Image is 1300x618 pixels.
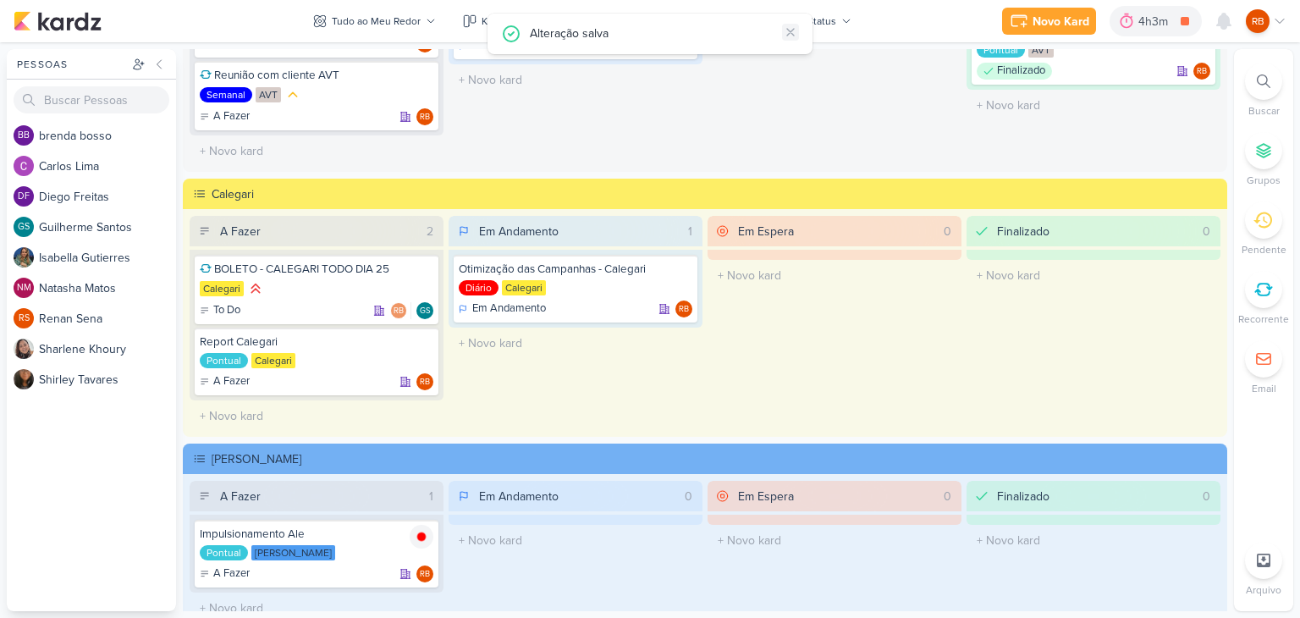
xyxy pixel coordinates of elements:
input: + Novo kard [193,139,440,163]
div: Rogerio Bispo [416,566,433,582]
div: Responsável: Rogerio Bispo [416,373,433,390]
div: Otimização das Campanhas - Calegari [459,262,692,277]
p: Buscar [1248,103,1280,119]
p: A Fazer [213,373,250,390]
p: RB [420,571,430,579]
img: Carlos Lima [14,156,34,176]
button: Novo Kard [1002,8,1096,35]
p: bb [18,131,30,141]
img: kardz.app [14,11,102,31]
div: A Fazer [220,488,261,505]
div: Rogerio Bispo [390,302,407,319]
input: + Novo kard [452,331,699,356]
input: + Novo kard [711,263,958,288]
div: Calegari [251,353,295,368]
div: Em Andamento [479,223,559,240]
img: tracking [410,525,433,549]
div: AVT [256,87,281,102]
div: Em Andamento [479,488,559,505]
div: Renan Sena [14,308,34,328]
div: S h a r l e n e K h o u r y [39,340,176,358]
div: [PERSON_NAME] [251,545,335,560]
div: Natasha Matos [14,278,34,298]
div: 4h3m [1138,13,1173,30]
p: RS [19,314,30,323]
div: AVT [1028,42,1054,58]
p: RB [420,113,430,122]
input: + Novo kard [452,528,699,553]
div: S h i r l e y T a v a r e s [39,371,176,389]
p: RB [420,41,430,49]
div: Responsável: Rogerio Bispo [416,108,433,125]
input: + Novo kard [970,528,1217,553]
input: + Novo kard [970,93,1217,118]
div: G u i l h e r m e S a n t o s [39,218,176,236]
div: Colaboradores: Rogerio Bispo [390,302,411,319]
input: + Novo kard [711,528,958,553]
div: Impulsionamento Ale [200,527,433,542]
div: To Do [200,302,240,319]
div: Rogerio Bispo [416,108,433,125]
div: 0 [937,223,958,240]
img: Sharlene Khoury [14,339,34,359]
div: 0 [678,488,699,505]
div: A Fazer [200,108,250,125]
input: + Novo kard [193,404,440,428]
div: Pontual [977,42,1025,58]
p: A Fazer [213,108,250,125]
div: 1 [681,223,699,240]
p: DF [18,192,30,201]
div: b r e n d a b o s s o [39,127,176,145]
div: I s a b e l l a G u t i e r r e s [39,249,176,267]
p: Pendente [1242,242,1286,257]
div: N a t a s h a M a t o s [39,279,176,297]
p: Recorrente [1238,312,1289,327]
div: Semanal [200,87,252,102]
div: Rogerio Bispo [1246,9,1270,33]
div: Diário [459,280,499,295]
p: A Fazer [213,566,250,582]
p: Email [1252,381,1276,396]
div: 1 [422,488,440,505]
div: 0 [1196,223,1217,240]
p: NM [17,284,31,293]
div: Guilherme Santos [416,302,433,319]
p: RB [420,378,430,387]
div: 0 [937,488,958,505]
div: A Fazer [200,373,250,390]
div: R e n a n S e n a [39,310,176,328]
div: Prioridade Alta [247,280,264,297]
div: A Fazer [220,223,261,240]
div: brenda bosso [14,125,34,146]
div: Reunião com cliente AVT [200,68,433,83]
div: Responsável: Rogerio Bispo [416,566,433,582]
div: Rogerio Bispo [675,301,692,317]
div: Pontual [200,545,248,560]
p: To Do [213,302,240,319]
p: GS [18,223,30,232]
div: BOLETO - CALEGARI TODO DIA 25 [200,262,433,277]
div: Prioridade Média [284,86,301,103]
div: Calegari [212,185,1222,203]
input: Buscar Pessoas [14,86,169,113]
div: C a r l o s L i m a [39,157,176,175]
div: Calegari [502,280,546,295]
img: Isabella Gutierres [14,247,34,268]
div: [PERSON_NAME] [212,450,1222,468]
div: Pessoas [14,57,129,72]
p: RB [394,307,404,316]
div: Responsável: Rogerio Bispo [675,301,692,317]
input: + Novo kard [452,68,699,92]
div: A Fazer [200,566,250,582]
div: Em Espera [738,488,794,505]
div: Report Calegari [200,334,433,350]
img: Shirley Tavares [14,369,34,389]
p: RB [1252,14,1264,29]
p: Em Andamento [472,301,546,317]
div: Finalizado [977,63,1052,80]
input: + Novo kard [970,263,1217,288]
li: Ctrl + F [1234,63,1293,119]
div: Rogerio Bispo [416,373,433,390]
p: GS [420,307,431,316]
div: D i e g o F r e i t a s [39,188,176,206]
